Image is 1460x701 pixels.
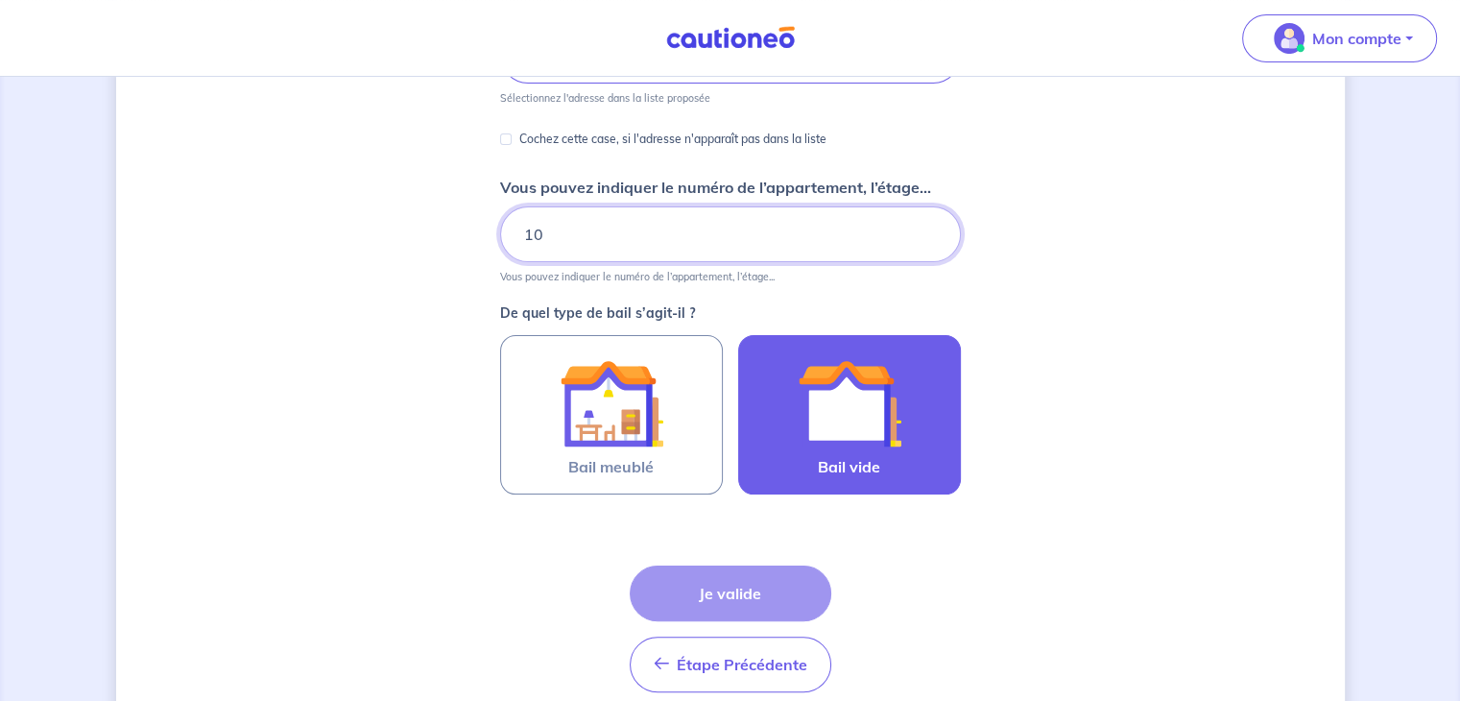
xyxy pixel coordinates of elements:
[500,270,775,283] p: Vous pouvez indiquer le numéro de l’appartement, l’étage...
[500,176,931,199] p: Vous pouvez indiquer le numéro de l’appartement, l’étage...
[500,91,710,105] p: Sélectionnez l'adresse dans la liste proposée
[798,351,901,455] img: illu_empty_lease.svg
[630,637,831,692] button: Étape Précédente
[568,455,654,478] span: Bail meublé
[560,351,663,455] img: illu_furnished_lease.svg
[500,206,961,262] input: Appartement 2
[658,26,802,50] img: Cautioneo
[1274,23,1304,54] img: illu_account_valid_menu.svg
[519,128,826,151] p: Cochez cette case, si l'adresse n'apparaît pas dans la liste
[1242,14,1437,62] button: illu_account_valid_menu.svgMon compte
[818,455,880,478] span: Bail vide
[677,655,807,674] span: Étape Précédente
[1312,27,1401,50] p: Mon compte
[500,306,961,320] p: De quel type de bail s’agit-il ?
